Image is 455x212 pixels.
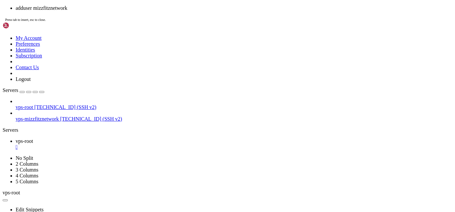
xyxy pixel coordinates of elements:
a: No Split [16,155,33,161]
a: Servers [3,87,44,93]
span: vps-root [16,138,33,144]
span: vps-root [16,104,33,110]
x-row: Scanning linux images... [3,79,371,85]
li: vps-mizzfitznetwork [TECHNICAL_ID] (SSH v2) [16,110,452,122]
a: 3 Columns [16,167,38,173]
span: [TECHNICAL_ID] (SSH v2) [34,104,96,110]
x-row: Unpacking tasksel-data (3.75ubuntu1) ... [3,8,371,14]
span: [TECHNICAL_ID] (SSH v2) [60,116,122,122]
a:  [16,144,452,150]
img: Shellngn [3,22,40,29]
a: Identities [16,47,35,53]
x-row: No containers need to be restarted. [3,114,371,120]
li: vps-root [TECHNICAL_ID] (SSH v2) [16,98,452,110]
x-row: Scanning processes... [3,73,371,79]
span: Press tab to insert, esc to close. [5,18,46,22]
x-row: Preparing to unpack .../tasksel-data_3.75ubuntu1_all.deb ... [3,3,371,8]
span: vps-root [3,190,20,195]
a: vps-mizzfitznetwork [TECHNICAL_ID] (SSH v2) [16,116,452,122]
x-row: Preparing to unpack .../laptop-detect_0.16_all.deb ... [3,38,371,44]
li: adduser mizzfitznetwork [16,5,452,11]
a: 4 Columns [16,173,38,178]
div: (16, 27) [47,161,49,167]
span: Servers [3,87,18,93]
a: Subscription [16,53,42,58]
a: Preferences [16,41,40,47]
x-row: Setting up laptop-detect (0.16) ... [3,50,371,55]
span: vps-mizzfitznetwork [16,116,59,122]
x-row: Setting up tasksel (3.75ubuntu1) ... [3,61,371,67]
a: My Account [16,35,42,41]
x-row: root@main:~# tasksel [3,144,371,149]
a: 5 Columns [16,179,38,184]
x-row: root@main:~# sudo systemctl set-default [DOMAIN_NAME] [3,149,371,155]
x-row: Selecting previously unselected package laptop-detect. [3,32,371,38]
x-row: Unpacking tasksel (3.75ubuntu1) ... [3,26,371,32]
x-row: No VM guests are running outdated hypervisor (qemu) binaries on this host. [3,138,371,144]
span: Created symlink /etc/systemd/system/[DOMAIN_NAME] → /usr/lib/systemd/system/[DOMAIN_NAME]. [3,156,237,161]
a: 2 Columns [16,161,38,167]
x-row: Unpacking laptop-detect (0.16) ... [3,44,371,50]
a: Logout [16,76,31,82]
x-row: Setting up tasksel-data (3.75ubuntu1) ... [3,55,371,61]
x-row: Processing triggers for man-db (2.12.0-4build2) ... [3,67,371,73]
x-row: Selecting previously unselected package tasksel. [3,14,371,20]
x-row: Running kernel seems to be up-to-date. [3,91,371,97]
x-row: No services need to be restarted. [3,102,371,108]
div: Servers [3,127,452,133]
a: Contact Us [16,65,39,70]
x-row: Preparing to unpack .../tasksel_3.75ubuntu1_all.deb ... [3,20,371,26]
a: vps-root [TECHNICAL_ID] (SSH v2) [16,104,452,110]
a: vps-root [16,138,452,150]
x-row: No user sessions are running outdated binaries. [3,126,371,132]
x-row: root@main:~# add [3,161,371,167]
